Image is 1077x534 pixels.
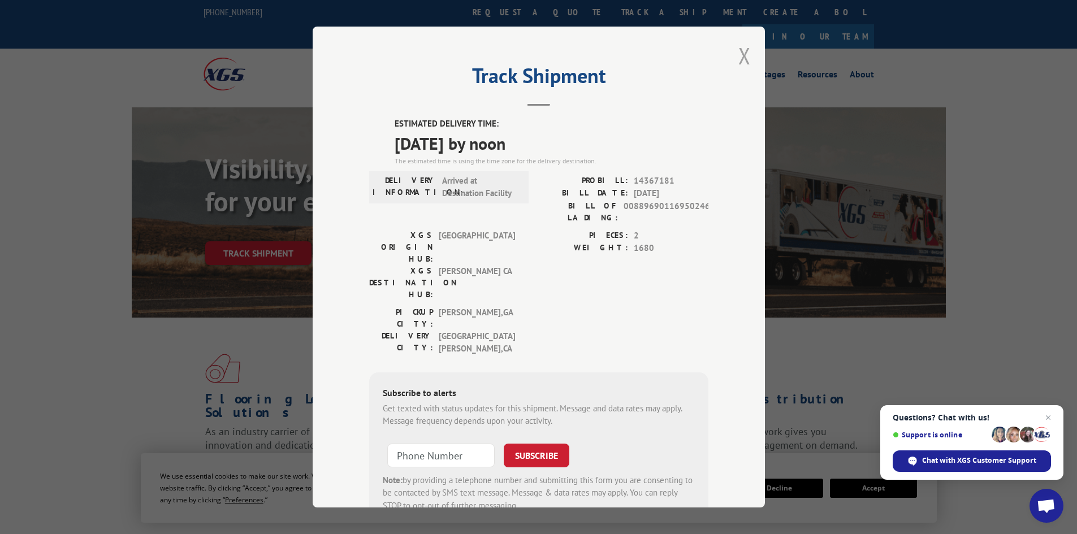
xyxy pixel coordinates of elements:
[369,68,708,89] h2: Track Shipment
[539,200,618,224] label: BILL OF LADING:
[1041,411,1055,424] span: Close chat
[504,444,569,467] button: SUBSCRIBE
[369,229,433,265] label: XGS ORIGIN HUB:
[369,306,433,330] label: PICKUP CITY:
[395,131,708,156] span: [DATE] by noon
[439,330,515,355] span: [GEOGRAPHIC_DATA][PERSON_NAME] , CA
[369,330,433,355] label: DELIVERY CITY:
[373,175,436,200] label: DELIVERY INFORMATION:
[893,431,988,439] span: Support is online
[1030,489,1063,523] div: Open chat
[539,175,628,188] label: PROBILL:
[893,450,1051,472] div: Chat with XGS Customer Support
[922,455,1036,466] span: Chat with XGS Customer Support
[624,200,708,224] span: 00889690116950246
[539,242,628,255] label: WEIGHT:
[539,229,628,242] label: PIECES:
[383,475,403,485] strong: Note:
[439,306,515,330] span: [PERSON_NAME] , GA
[439,265,515,301] span: [PERSON_NAME] CA
[439,229,515,265] span: [GEOGRAPHIC_DATA]
[395,156,708,166] div: The estimated time is using the time zone for the delivery destination.
[634,229,708,242] span: 2
[893,413,1051,422] span: Questions? Chat with us!
[383,386,695,402] div: Subscribe to alerts
[539,187,628,200] label: BILL DATE:
[738,41,751,71] button: Close modal
[634,242,708,255] span: 1680
[383,402,695,428] div: Get texted with status updates for this shipment. Message and data rates may apply. Message frequ...
[387,444,495,467] input: Phone Number
[395,118,708,131] label: ESTIMATED DELIVERY TIME:
[369,265,433,301] label: XGS DESTINATION HUB:
[383,474,695,513] div: by providing a telephone number and submitting this form you are consenting to be contacted by SM...
[634,187,708,200] span: [DATE]
[634,175,708,188] span: 14367181
[442,175,518,200] span: Arrived at Destination Facility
